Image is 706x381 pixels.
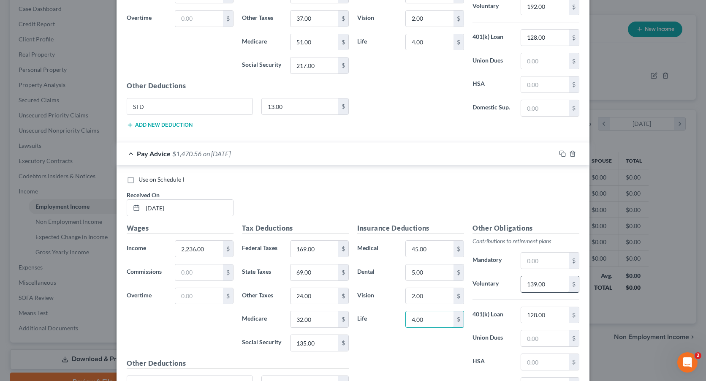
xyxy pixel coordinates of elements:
[453,11,464,27] div: $
[122,288,171,305] label: Overtime
[453,34,464,50] div: $
[338,34,348,50] div: $
[468,276,516,293] label: Voluntary
[468,76,516,93] label: HSA
[127,244,146,251] span: Income
[569,253,579,269] div: $
[569,354,579,370] div: $
[353,311,401,328] label: Life
[223,11,233,27] div: $
[127,358,349,369] h5: Other Deductions
[453,311,464,327] div: $
[291,241,338,257] input: 0.00
[521,276,569,292] input: 0.00
[468,354,516,370] label: HSA
[338,241,348,257] div: $
[238,240,286,257] label: Federal Taxes
[242,223,349,234] h5: Tax Deductions
[238,335,286,351] label: Social Security
[291,34,338,50] input: 0.00
[338,288,348,304] div: $
[338,311,348,327] div: $
[521,253,569,269] input: 0.00
[175,241,223,257] input: 0.00
[291,288,338,304] input: 0.00
[291,311,338,327] input: 0.00
[143,200,233,216] input: MM/DD/YYYY
[138,176,184,183] span: Use on Schedule I
[468,307,516,324] label: 401(k) Loan
[127,81,349,91] h5: Other Deductions
[291,335,338,351] input: 0.00
[677,352,698,373] iframe: Intercom live chat
[127,98,253,114] input: Specify...
[353,240,401,257] label: Medical
[453,288,464,304] div: $
[238,57,286,74] label: Social Security
[353,264,401,281] label: Dental
[223,264,233,280] div: $
[406,311,453,327] input: 0.00
[569,276,579,292] div: $
[521,53,569,69] input: 0.00
[175,264,223,280] input: 0.00
[569,100,579,116] div: $
[406,11,453,27] input: 0.00
[521,100,569,116] input: 0.00
[353,288,401,305] label: Vision
[291,11,338,27] input: 0.00
[468,53,516,70] label: Union Dues
[569,307,579,323] div: $
[521,330,569,346] input: 0.00
[291,264,338,280] input: 0.00
[472,223,579,234] h5: Other Obligations
[521,307,569,323] input: 0.00
[453,241,464,257] div: $
[468,252,516,269] label: Mandatory
[175,11,223,27] input: 0.00
[127,223,234,234] h5: Wages
[453,264,464,280] div: $
[223,241,233,257] div: $
[175,288,223,304] input: 0.00
[338,335,348,351] div: $
[291,57,338,73] input: 0.00
[521,76,569,93] input: 0.00
[127,122,193,128] button: Add new deduction
[472,237,579,245] p: Contributions to retirement plans
[357,223,464,234] h5: Insurance Deductions
[172,150,201,158] span: $1,470.56
[127,191,160,199] span: Received On
[468,330,516,347] label: Union Dues
[262,98,339,114] input: 0.00
[521,30,569,46] input: 0.00
[238,288,286,305] label: Other Taxes
[338,264,348,280] div: $
[238,264,286,281] label: State Taxes
[569,53,579,69] div: $
[406,34,453,50] input: 0.00
[238,10,286,27] label: Other Taxes
[468,100,516,117] label: Domestic Sup.
[406,241,453,257] input: 0.00
[406,288,453,304] input: 0.00
[353,10,401,27] label: Vision
[521,354,569,370] input: 0.00
[569,330,579,346] div: $
[203,150,231,158] span: on [DATE]
[569,30,579,46] div: $
[695,352,701,359] span: 2
[569,76,579,93] div: $
[223,288,233,304] div: $
[353,34,401,51] label: Life
[468,29,516,46] label: 401(k) Loan
[406,264,453,280] input: 0.00
[338,11,348,27] div: $
[238,34,286,51] label: Medicare
[238,311,286,328] label: Medicare
[137,150,171,158] span: Pay Advice
[122,264,171,281] label: Commissions
[338,57,348,73] div: $
[122,10,171,27] label: Overtime
[338,98,348,114] div: $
